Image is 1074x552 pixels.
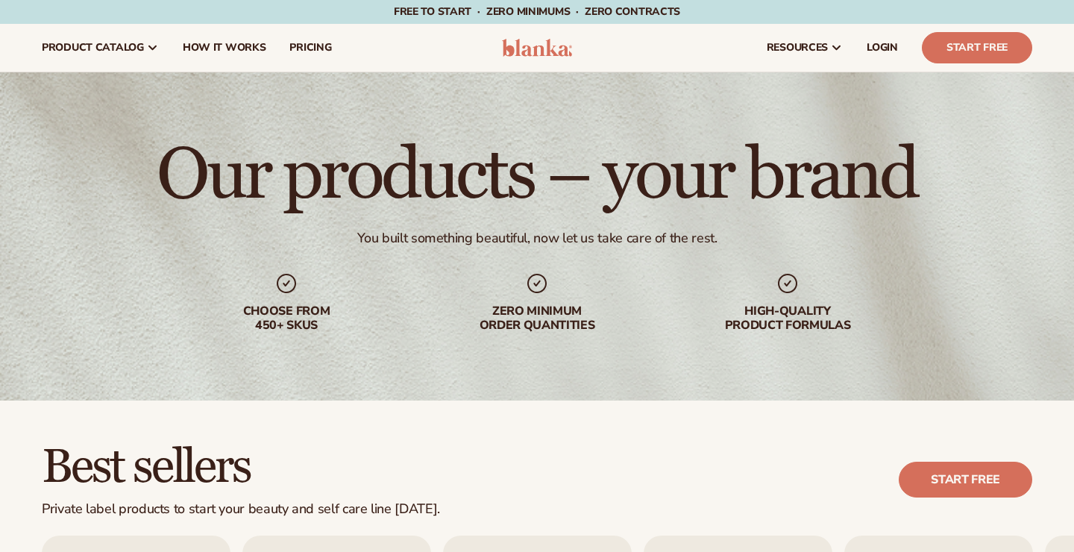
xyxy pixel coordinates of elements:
div: Private label products to start your beauty and self care line [DATE]. [42,501,440,518]
div: High-quality product formulas [692,304,883,333]
span: Free to start · ZERO minimums · ZERO contracts [394,4,680,19]
div: Choose from 450+ Skus [191,304,382,333]
div: Zero minimum order quantities [442,304,632,333]
span: resources [767,42,828,54]
div: You built something beautiful, now let us take care of the rest. [357,230,717,247]
a: resources [755,24,855,72]
a: LOGIN [855,24,910,72]
a: product catalog [30,24,171,72]
span: How It Works [183,42,266,54]
a: Start Free [922,32,1032,63]
a: How It Works [171,24,278,72]
h2: Best sellers [42,442,440,492]
a: pricing [277,24,343,72]
a: Start free [899,462,1032,498]
span: LOGIN [867,42,898,54]
span: pricing [289,42,331,54]
span: product catalog [42,42,144,54]
h1: Our products – your brand [157,140,917,212]
img: logo [502,39,573,57]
